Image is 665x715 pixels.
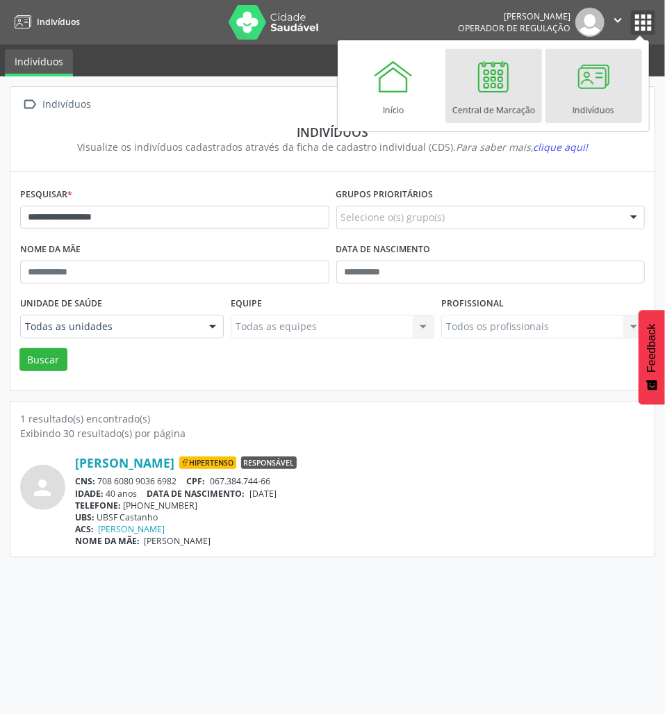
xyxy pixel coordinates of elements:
[5,49,73,76] a: Indivíduos
[19,348,67,372] button: Buscar
[639,310,665,404] button: Feedback - Mostrar pesquisa
[10,10,80,33] a: Indivíduos
[75,511,645,523] div: UBSF Castanho
[20,239,81,261] label: Nome da mãe
[75,475,645,487] div: 708 6080 9036 6982
[458,10,570,22] div: [PERSON_NAME]
[341,210,445,224] span: Selecione o(s) grupo(s)
[145,535,211,547] span: [PERSON_NAME]
[187,475,206,487] span: CPF:
[75,511,95,523] span: UBS:
[31,475,56,500] i: person
[533,140,588,154] span: clique aqui!
[241,457,297,469] span: Responsável
[20,411,645,426] div: 1 resultado(s) encontrado(s)
[458,22,570,34] span: Operador de regulação
[20,184,72,206] label: Pesquisar
[147,488,245,500] span: DATA DE NASCIMENTO:
[646,324,658,372] span: Feedback
[179,457,236,469] span: Hipertenso
[30,124,635,140] div: Indivíduos
[610,13,625,28] i: 
[605,8,631,37] button: 
[20,293,102,315] label: Unidade de saúde
[75,488,645,500] div: 40 anos
[75,500,645,511] div: [PHONE_NUMBER]
[336,184,434,206] label: Grupos prioritários
[456,140,588,154] i: Para saber mais,
[75,535,140,547] span: NOME DA MÃE:
[75,455,174,470] a: [PERSON_NAME]
[210,475,270,487] span: 067.384.744-66
[545,49,642,123] a: Indivíduos
[75,500,121,511] span: TELEFONE:
[30,140,635,154] div: Visualize os indivíduos cadastrados através da ficha de cadastro individual (CDS).
[445,49,542,123] a: Central de Marcação
[20,94,94,115] a:  Indivíduos
[37,16,80,28] span: Indivíduos
[336,239,431,261] label: Data de nascimento
[441,293,504,315] label: Profissional
[20,426,645,441] div: Exibindo 30 resultado(s) por página
[249,488,277,500] span: [DATE]
[99,523,165,535] a: [PERSON_NAME]
[25,320,195,334] span: Todas as unidades
[631,10,655,35] button: apps
[20,94,40,115] i: 
[75,475,95,487] span: CNS:
[575,8,605,37] img: img
[75,488,104,500] span: IDADE:
[231,293,262,315] label: Equipe
[345,49,442,123] a: Início
[40,94,94,115] div: Indivíduos
[75,523,94,535] span: ACS:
